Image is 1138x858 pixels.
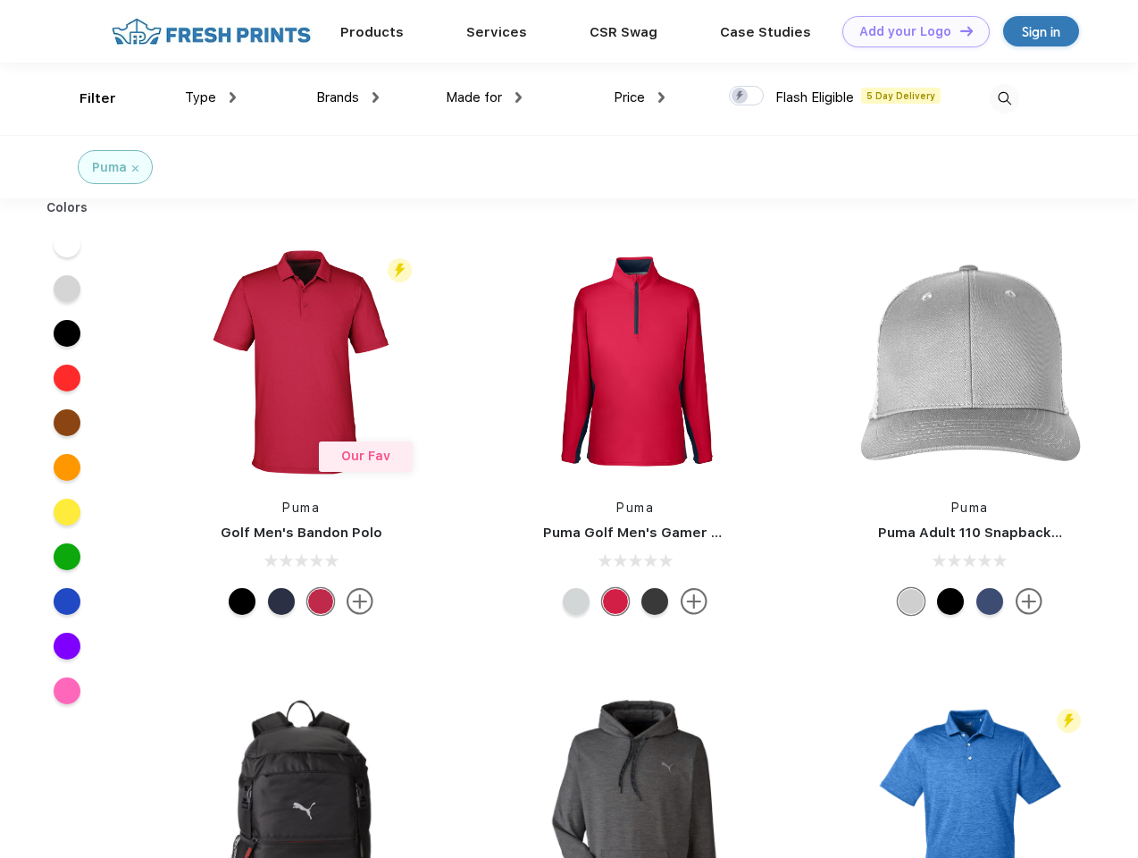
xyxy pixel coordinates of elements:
[976,588,1003,615] div: Peacoat Qut Shd
[681,588,707,615] img: more.svg
[347,588,373,615] img: more.svg
[33,198,102,217] div: Colors
[106,16,316,47] img: fo%20logo%202.webp
[388,258,412,282] img: flash_active_toggle.svg
[1003,16,1079,46] a: Sign in
[563,588,590,615] div: High Rise
[516,243,754,481] img: func=resize&h=266
[990,84,1019,114] img: desktop_search.svg
[861,88,941,104] span: 5 Day Delivery
[602,588,629,615] div: Ski Patrol
[372,92,379,103] img: dropdown.png
[951,500,989,515] a: Puma
[341,449,390,463] span: Our Fav
[859,24,951,39] div: Add your Logo
[282,500,320,515] a: Puma
[1022,21,1060,42] div: Sign in
[221,525,382,541] a: Golf Men's Bandon Polo
[132,165,138,172] img: filter_cancel.svg
[340,24,404,40] a: Products
[543,525,825,541] a: Puma Golf Men's Gamer Golf Quarter-Zip
[614,89,645,105] span: Price
[1057,709,1081,733] img: flash_active_toggle.svg
[515,92,522,103] img: dropdown.png
[937,588,964,615] div: Pma Blk Pma Blk
[182,243,420,481] img: func=resize&h=266
[185,89,216,105] span: Type
[590,24,657,40] a: CSR Swag
[851,243,1089,481] img: func=resize&h=266
[230,92,236,103] img: dropdown.png
[446,89,502,105] span: Made for
[1016,588,1042,615] img: more.svg
[616,500,654,515] a: Puma
[641,588,668,615] div: Puma Black
[79,88,116,109] div: Filter
[466,24,527,40] a: Services
[307,588,334,615] div: Ski Patrol
[775,89,854,105] span: Flash Eligible
[898,588,925,615] div: Quarry Brt Whit
[316,89,359,105] span: Brands
[658,92,665,103] img: dropdown.png
[92,158,127,177] div: Puma
[229,588,255,615] div: Puma Black
[268,588,295,615] div: Navy Blazer
[960,26,973,36] img: DT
